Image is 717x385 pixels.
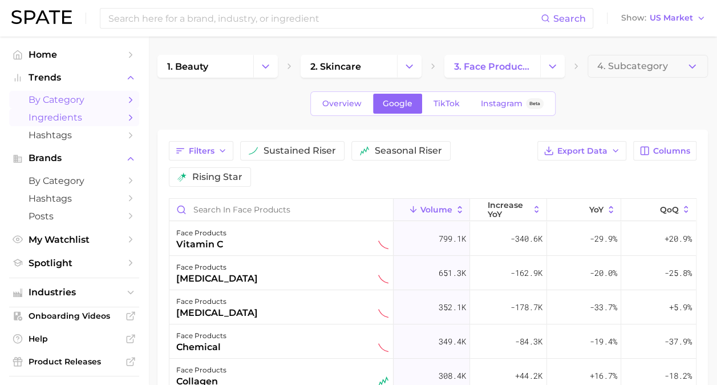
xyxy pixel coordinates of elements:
[29,211,120,222] span: Posts
[9,307,139,324] a: Onboarding Videos
[29,175,120,186] span: by Category
[176,260,258,274] div: face products
[589,300,617,314] span: -33.7%
[375,146,442,155] span: seasonal riser
[553,13,586,24] span: Search
[444,55,540,78] a: 3. face products
[11,10,72,24] img: SPATE
[669,300,692,314] span: +5.9%
[29,153,120,163] span: Brands
[192,173,242,182] span: rising star
[378,239,388,250] img: sustained decliner
[9,330,139,347] a: Help
[438,300,465,314] span: 352.1k
[454,61,530,72] span: 3. face products
[169,222,696,256] button: face productsvitamin csustained decliner799.1k-340.6k-29.9%+20.9%
[9,190,139,207] a: Hashtags
[529,99,540,109] span: Beta
[378,342,388,352] img: sustained decliner
[589,369,617,383] span: +16.7%
[511,266,542,280] span: -162.9k
[515,369,542,383] span: +44.2k
[167,61,208,72] span: 1. beauty
[29,193,120,204] span: Hashtags
[107,9,541,28] input: Search here for a brand, industry, or ingredient
[665,232,692,246] span: +20.9%
[253,55,278,78] button: Change Category
[471,94,553,114] a: InstagramBeta
[9,46,139,63] a: Home
[29,356,120,367] span: Product Releases
[383,99,412,109] span: Google
[511,232,542,246] span: -340.6k
[650,15,693,21] span: US Market
[589,266,617,280] span: -20.0%
[9,172,139,190] a: by Category
[621,15,646,21] span: Show
[189,146,214,156] span: Filters
[9,150,139,167] button: Brands
[176,295,258,308] div: face products
[589,205,603,214] span: YoY
[29,311,120,321] span: Onboarding Videos
[660,205,679,214] span: QoQ
[665,266,692,280] span: -25.8%
[597,61,668,71] span: 4. Subcategory
[9,284,139,301] button: Industries
[438,232,465,246] span: 799.1k
[394,199,470,221] button: Volume
[169,199,393,220] input: Search in face products
[9,109,139,126] a: Ingredients
[176,340,226,354] div: chemical
[169,324,696,359] button: face productschemicalsustained decliner349.4k-84.3k-19.4%-37.9%
[511,300,542,314] span: -178.7k
[176,363,226,377] div: face products
[378,274,388,284] img: sustained decliner
[29,130,120,141] span: Hashtags
[264,146,336,155] span: sustained riser
[9,126,139,144] a: Hashtags
[29,258,120,268] span: Spotlight
[249,146,258,155] img: sustained riser
[588,55,708,78] button: 4. Subcategory
[176,238,226,251] div: vitamin c
[176,306,258,320] div: [MEDICAL_DATA]
[547,199,622,221] button: YoY
[557,146,607,156] span: Export Data
[540,55,565,78] button: Change Category
[373,94,422,114] a: Google
[301,55,396,78] a: 2. skincare
[420,205,452,214] span: Volume
[9,254,139,272] a: Spotlight
[322,99,362,109] span: Overview
[438,335,465,348] span: 349.4k
[29,234,120,245] span: My Watchlist
[313,94,371,114] a: Overview
[29,73,120,83] span: Trends
[169,141,233,161] button: Filters
[653,146,690,156] span: Columns
[29,112,120,123] span: Ingredients
[424,94,469,114] a: TikTok
[9,91,139,109] a: by Category
[665,335,692,348] span: -37.9%
[378,308,388,318] img: sustained decliner
[515,335,542,348] span: -84.3k
[438,266,465,280] span: 651.3k
[589,232,617,246] span: -29.9%
[310,61,361,72] span: 2. skincare
[665,369,692,383] span: -18.2%
[434,99,460,109] span: TikTok
[169,256,696,290] button: face products[MEDICAL_DATA]sustained decliner651.3k-162.9k-20.0%-25.8%
[176,226,226,240] div: face products
[481,99,522,109] span: Instagram
[157,55,253,78] a: 1. beauty
[29,334,120,344] span: Help
[618,11,708,26] button: ShowUS Market
[29,287,120,298] span: Industries
[29,49,120,60] span: Home
[176,329,226,343] div: face products
[176,272,258,286] div: [MEDICAL_DATA]
[360,146,369,155] img: seasonal riser
[9,69,139,86] button: Trends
